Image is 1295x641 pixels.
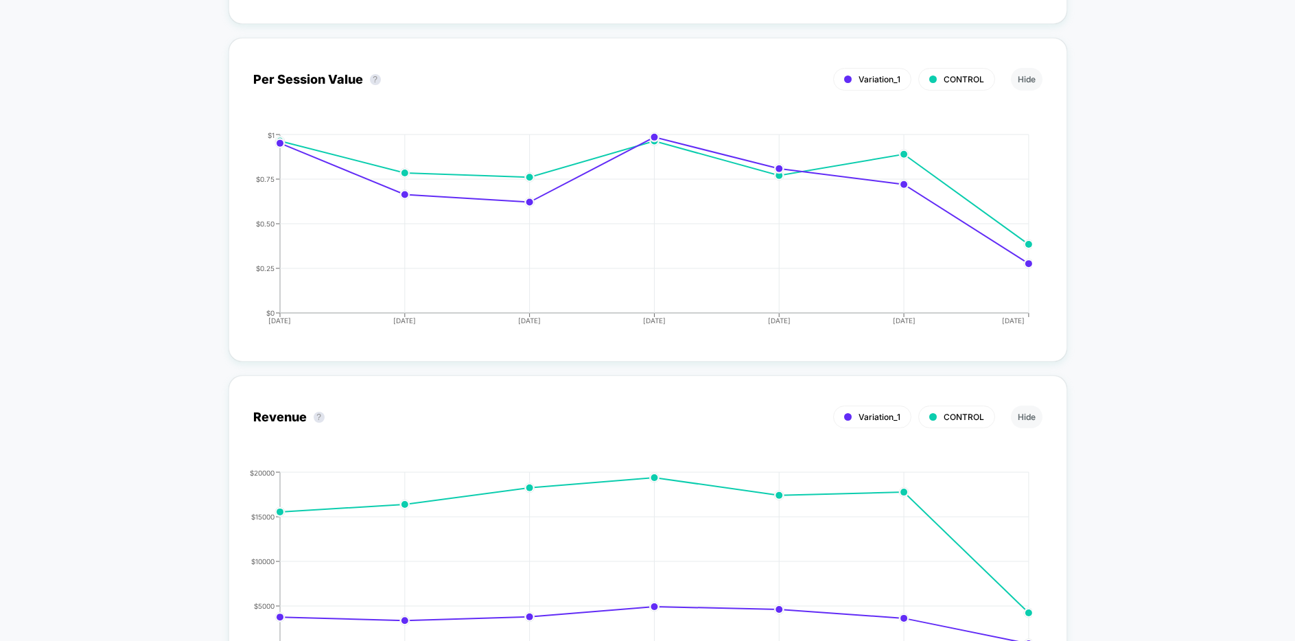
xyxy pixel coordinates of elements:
button: Hide [1011,406,1042,428]
span: Variation_1 [859,412,900,422]
span: CONTROL [944,412,984,422]
button: ? [370,74,381,85]
tspan: [DATE] [518,316,541,325]
tspan: [DATE] [768,316,791,325]
tspan: $0.25 [256,264,275,272]
tspan: [DATE] [1002,316,1025,325]
tspan: $10000 [251,557,275,565]
tspan: $0.75 [256,174,275,183]
tspan: $0.50 [256,219,275,227]
span: Variation_1 [859,74,900,84]
tspan: $15000 [251,512,275,520]
tspan: $20000 [250,468,275,476]
button: ? [314,412,325,423]
button: Hide [1011,68,1042,91]
div: PER_SESSION_VALUE [240,131,1029,337]
tspan: [DATE] [393,316,416,325]
span: CONTROL [944,74,984,84]
tspan: [DATE] [643,316,666,325]
tspan: [DATE] [893,316,915,325]
tspan: $5000 [254,601,275,609]
tspan: $0 [266,308,275,316]
tspan: $1 [268,130,275,139]
tspan: [DATE] [269,316,292,325]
